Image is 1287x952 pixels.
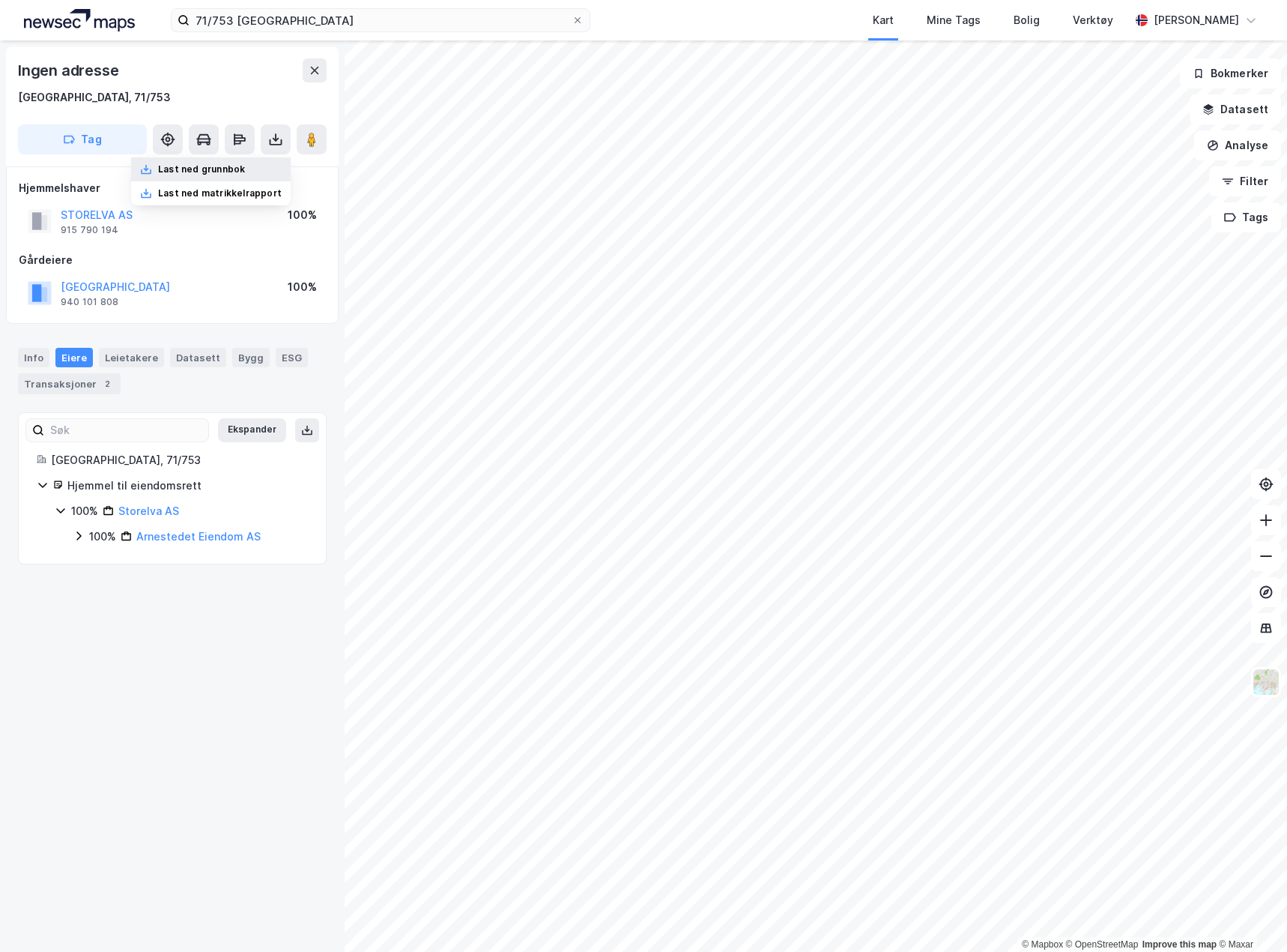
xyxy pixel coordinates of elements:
div: Bygg [232,348,270,367]
div: Leietakere [99,348,164,367]
div: 100% [288,278,317,296]
div: 915 790 194 [61,224,118,236]
div: Eiere [55,348,93,367]
div: Last ned matrikkelrapport [158,187,282,199]
div: 100% [71,502,98,520]
a: Arnestedet Eiendom AS [136,530,261,543]
img: Z [1252,668,1280,696]
div: 2 [100,376,115,391]
div: Kart [873,11,894,29]
img: logo.a4113a55bc3d86da70a041830d287a7e.svg [24,9,135,31]
div: Verktøy [1073,11,1113,29]
div: Kontrollprogram for chat [1212,880,1287,952]
input: Søk [44,419,208,442]
div: Gårdeiere [19,251,326,269]
div: Hjemmel til eiendomsrett [67,477,308,495]
a: Storelva AS [118,504,179,517]
a: Mapbox [1022,939,1063,950]
div: Transaksjoner [18,373,121,394]
div: 100% [288,206,317,224]
div: [GEOGRAPHIC_DATA], 71/753 [18,88,171,106]
div: Bolig [1014,11,1040,29]
a: OpenStreetMap [1066,939,1139,950]
iframe: Chat Widget [1212,880,1287,952]
button: Analyse [1194,130,1281,160]
div: Datasett [170,348,226,367]
div: Mine Tags [927,11,981,29]
div: [PERSON_NAME] [1154,11,1239,29]
div: Hjemmelshaver [19,179,326,197]
button: Tag [18,124,147,154]
input: Søk på adresse, matrikkel, gårdeiere, leietakere eller personer [190,9,572,31]
button: Tags [1211,202,1281,232]
div: Last ned grunnbok [158,163,245,175]
div: ESG [276,348,308,367]
button: Bokmerker [1180,58,1281,88]
div: 940 101 808 [61,296,118,308]
div: Ingen adresse [18,58,121,82]
div: [GEOGRAPHIC_DATA], 71/753 [51,451,308,469]
a: Improve this map [1142,939,1217,950]
div: Info [18,348,49,367]
button: Ekspander [218,418,286,442]
div: 100% [89,528,116,546]
button: Datasett [1190,94,1281,124]
button: Filter [1209,166,1281,196]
